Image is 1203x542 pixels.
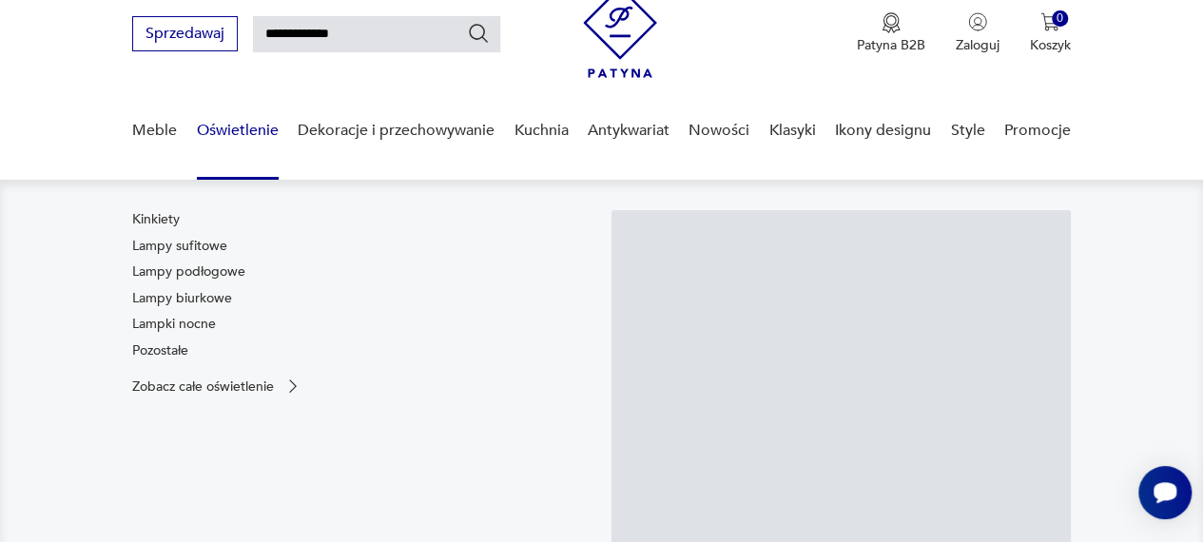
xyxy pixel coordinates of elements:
a: Ikona medaluPatyna B2B [857,12,925,54]
a: Antykwariat [588,94,669,167]
img: Ikona koszyka [1040,12,1059,31]
a: Kuchnia [514,94,568,167]
a: Meble [132,94,177,167]
a: Pozostałe [132,341,188,360]
a: Style [950,94,984,167]
a: Lampy sufitowe [132,237,227,256]
a: Lampy biurkowe [132,289,232,308]
button: Zaloguj [956,12,999,54]
p: Koszyk [1030,36,1071,54]
a: Promocje [1004,94,1071,167]
p: Zaloguj [956,36,999,54]
a: Sprzedawaj [132,29,238,42]
a: Lampy podłogowe [132,262,245,281]
button: Patyna B2B [857,12,925,54]
a: Oświetlenie [197,94,279,167]
img: Ikona medalu [882,12,901,33]
button: Sprzedawaj [132,16,238,51]
button: 0Koszyk [1030,12,1071,54]
a: Lampki nocne [132,315,216,334]
a: Dekoracje i przechowywanie [298,94,495,167]
p: Zobacz całe oświetlenie [132,380,274,393]
a: Ikony designu [835,94,931,167]
a: Zobacz całe oświetlenie [132,377,302,396]
p: Patyna B2B [857,36,925,54]
a: Kinkiety [132,210,180,229]
iframe: Smartsupp widget button [1138,466,1192,519]
img: Ikonka użytkownika [968,12,987,31]
a: Nowości [689,94,749,167]
div: 0 [1052,10,1068,27]
button: Szukaj [467,22,490,45]
a: Klasyki [769,94,816,167]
